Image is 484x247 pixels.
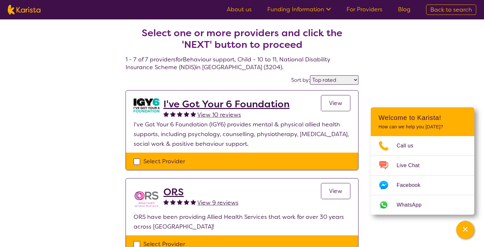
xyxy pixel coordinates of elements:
[397,200,429,210] span: WhatsApp
[346,5,382,13] a: For Providers
[184,111,189,117] img: fullstar
[379,114,467,122] h2: Welcome to Karista!
[379,124,467,130] p: How can we help you [DATE]?
[398,5,411,13] a: Blog
[321,183,350,199] a: View
[227,5,252,13] a: About us
[134,120,350,149] p: I've Got Your 6 Foundation (IGY6) provides mental & physical allied health supports, including ps...
[426,5,476,15] a: Back to search
[163,98,290,110] a: I've Got Your 6 Foundation
[371,195,474,215] a: Web link opens in a new tab.
[397,161,427,170] span: Live Chat
[134,212,350,231] p: ORS have been providing Allied Health Services that work for over 30 years across [GEOGRAPHIC_DATA]!
[8,5,40,15] img: Karista logo
[191,111,196,117] img: fullstar
[197,110,241,120] a: View 10 reviews
[397,141,421,151] span: Call us
[184,199,189,205] img: fullstar
[456,221,474,239] button: Channel Menu
[134,186,159,212] img: nspbnteb0roocrxnmwip.png
[177,111,182,117] img: fullstar
[163,111,169,117] img: fullstar
[430,6,472,14] span: Back to search
[397,180,428,190] span: Facebook
[170,199,176,205] img: fullstar
[371,107,474,215] div: Channel Menu
[191,199,196,205] img: fullstar
[177,199,182,205] img: fullstar
[329,187,342,195] span: View
[197,111,241,119] span: View 10 reviews
[134,98,159,113] img: aw0qclyvxjfem2oefjis.jpg
[133,27,351,50] h2: Select one or more providers and click the 'NEXT' button to proceed
[197,198,238,208] a: View 9 reviews
[291,77,310,83] label: Sort by:
[329,99,342,107] span: View
[371,136,474,215] ul: Choose channel
[163,199,169,205] img: fullstar
[197,199,238,207] span: View 9 reviews
[267,5,331,13] a: Funding Information
[321,95,350,111] a: View
[170,111,176,117] img: fullstar
[163,186,238,198] a: ORS
[126,12,358,71] h4: 1 - 7 of 7 providers for Behaviour support , Child - 10 to 11 , National Disability Insurance Sch...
